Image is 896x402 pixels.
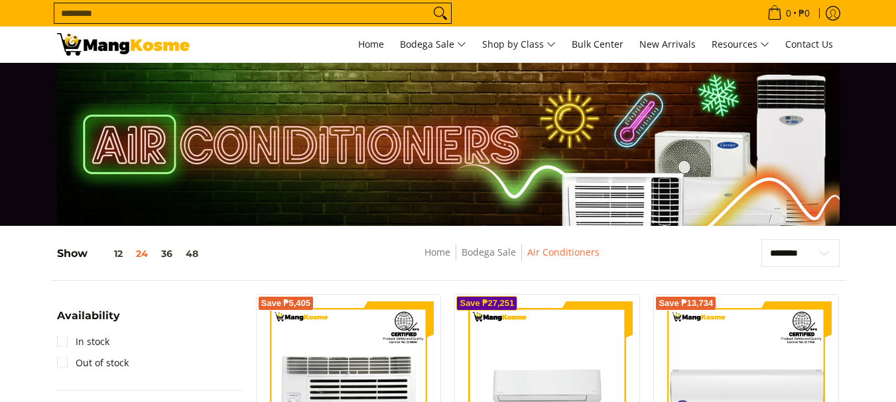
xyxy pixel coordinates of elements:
span: Shop by Class [482,36,556,53]
a: Home [352,26,391,62]
img: Bodega Sale Aircon l Mang Kosme: Home Appliances Warehouse Sale [57,33,190,56]
a: Air Conditioners [527,246,600,258]
a: Shop by Class [476,26,562,62]
span: Bulk Center [572,38,623,50]
span: Bodega Sale [400,36,466,53]
nav: Main Menu [203,26,840,62]
a: Out of stock [57,352,129,374]
button: 36 [155,248,179,259]
span: Contact Us [785,38,833,50]
span: Resources [712,36,769,53]
span: • [763,6,814,21]
h5: Show [57,247,205,260]
span: Home [358,38,384,50]
a: Home [424,246,450,258]
a: New Arrivals [633,26,702,62]
summary: Open [57,311,120,331]
span: Availability [57,311,120,321]
span: Save ₱27,251 [460,299,514,307]
span: 0 [784,9,793,18]
button: 48 [179,248,205,259]
span: Save ₱13,734 [659,299,713,307]
button: 12 [88,248,129,259]
span: ₱0 [797,9,812,18]
a: Bulk Center [565,26,630,62]
a: Bodega Sale [393,26,473,62]
button: 24 [129,248,155,259]
button: Search [430,3,451,23]
a: In stock [57,331,109,352]
span: New Arrivals [639,38,696,50]
span: Save ₱5,405 [261,299,311,307]
a: Resources [705,26,776,62]
a: Contact Us [779,26,840,62]
nav: Breadcrumbs [327,244,696,274]
a: Bodega Sale [462,246,516,258]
